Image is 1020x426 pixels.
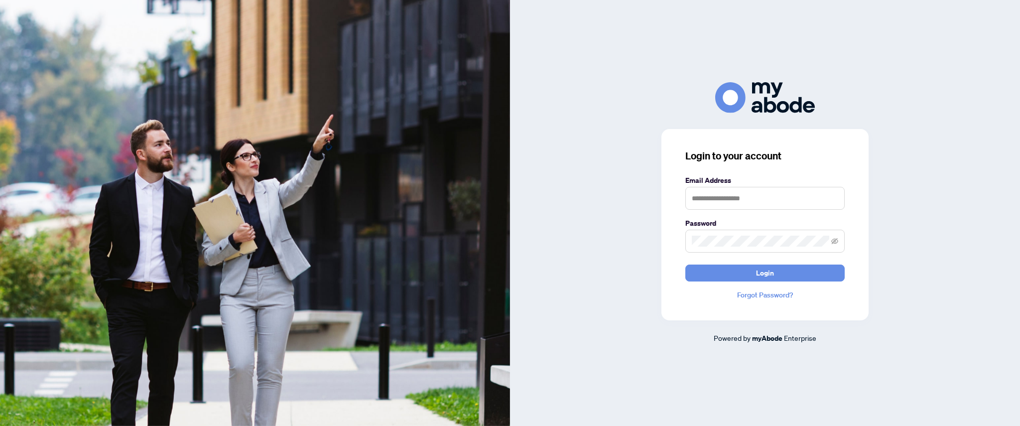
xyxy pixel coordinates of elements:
[685,175,845,186] label: Email Address
[715,82,815,113] img: ma-logo
[756,265,774,281] span: Login
[685,149,845,163] h3: Login to your account
[752,333,782,344] a: myAbode
[714,333,751,342] span: Powered by
[685,289,845,300] a: Forgot Password?
[831,238,838,245] span: eye-invisible
[685,218,845,229] label: Password
[685,265,845,282] button: Login
[784,333,816,342] span: Enterprise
